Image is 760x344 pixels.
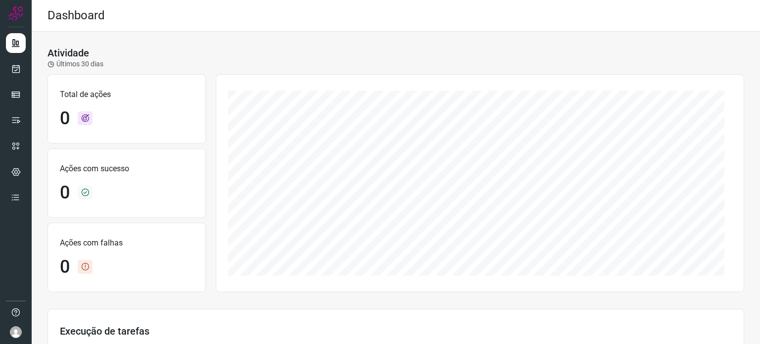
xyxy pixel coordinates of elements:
[60,256,70,278] h1: 0
[47,47,89,59] h3: Atividade
[60,237,193,249] p: Ações com falhas
[10,326,22,338] img: avatar-user-boy.jpg
[60,182,70,203] h1: 0
[47,59,103,69] p: Últimos 30 dias
[60,108,70,129] h1: 0
[8,6,23,21] img: Logo
[60,163,193,175] p: Ações com sucesso
[60,325,732,337] h3: Execução de tarefas
[60,89,193,100] p: Total de ações
[47,8,105,23] h2: Dashboard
